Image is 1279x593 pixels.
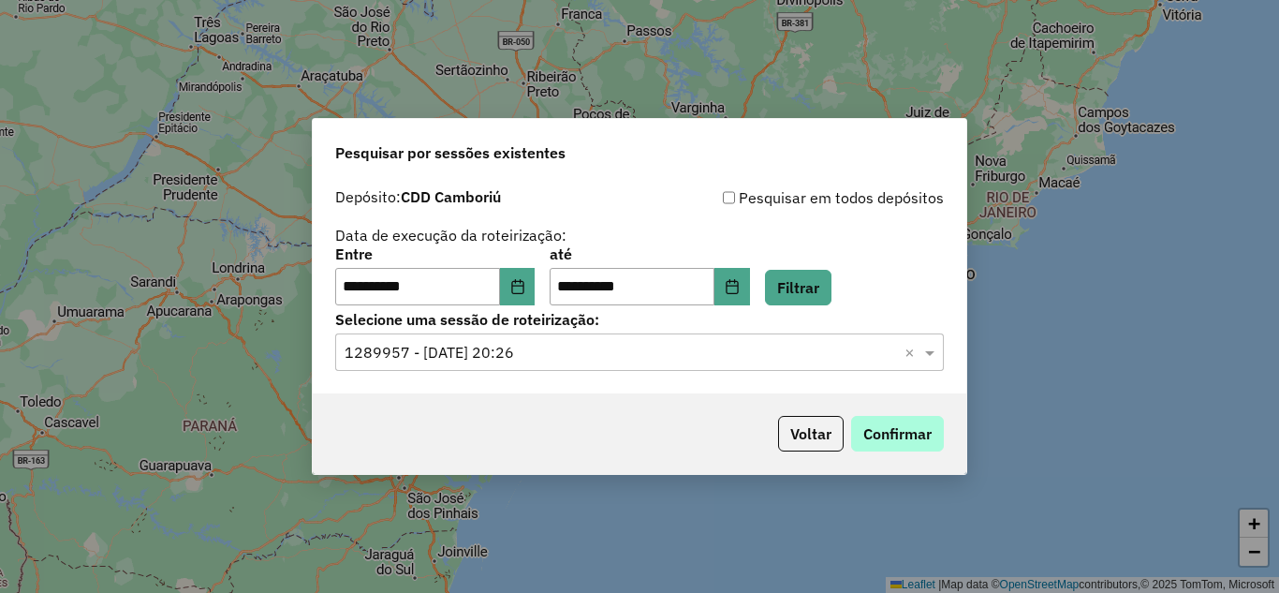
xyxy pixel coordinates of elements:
[500,268,536,305] button: Choose Date
[401,187,501,206] strong: CDD Camboriú
[335,185,501,208] label: Depósito:
[904,341,920,363] span: Clear all
[335,224,566,246] label: Data de execução da roteirização:
[851,416,944,452] button: Confirmar
[778,416,844,452] button: Voltar
[335,308,944,331] label: Selecione uma sessão de roteirização:
[765,270,831,305] button: Filtrar
[639,186,944,209] div: Pesquisar em todos depósitos
[550,243,749,265] label: até
[335,141,566,164] span: Pesquisar por sessões existentes
[335,243,535,265] label: Entre
[714,268,750,305] button: Choose Date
